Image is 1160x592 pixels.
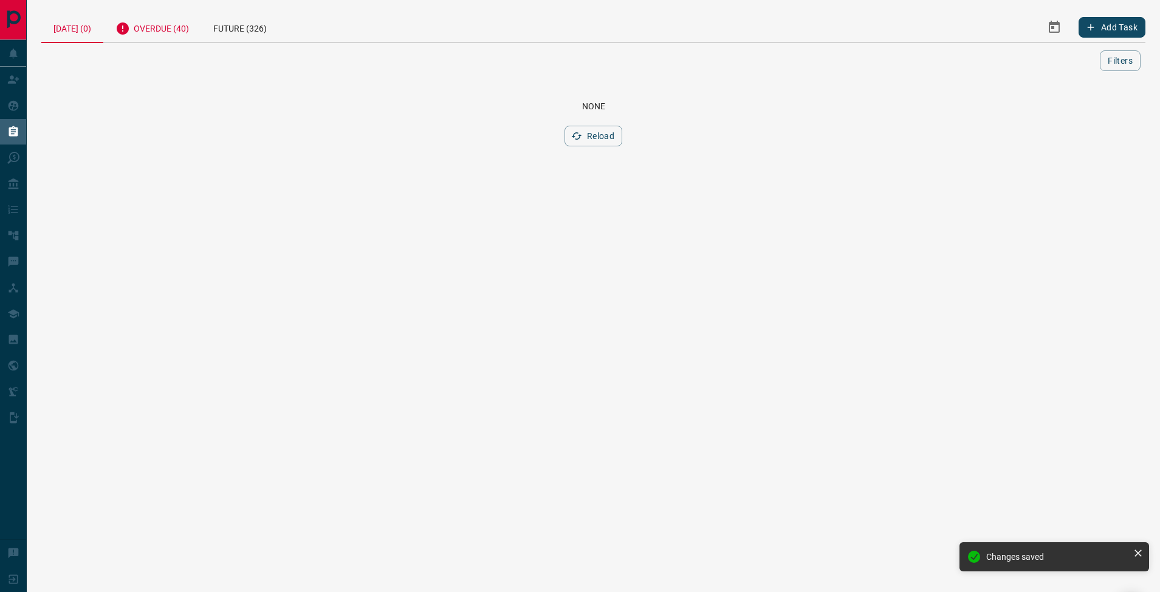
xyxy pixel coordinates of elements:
div: Future (326) [201,12,279,42]
div: None [56,101,1131,111]
div: Changes saved [986,552,1128,562]
button: Add Task [1079,17,1145,38]
div: [DATE] (0) [41,12,103,43]
button: Filters [1100,50,1141,71]
div: Overdue (40) [103,12,201,42]
button: Reload [565,126,622,146]
button: Select Date Range [1040,13,1069,42]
